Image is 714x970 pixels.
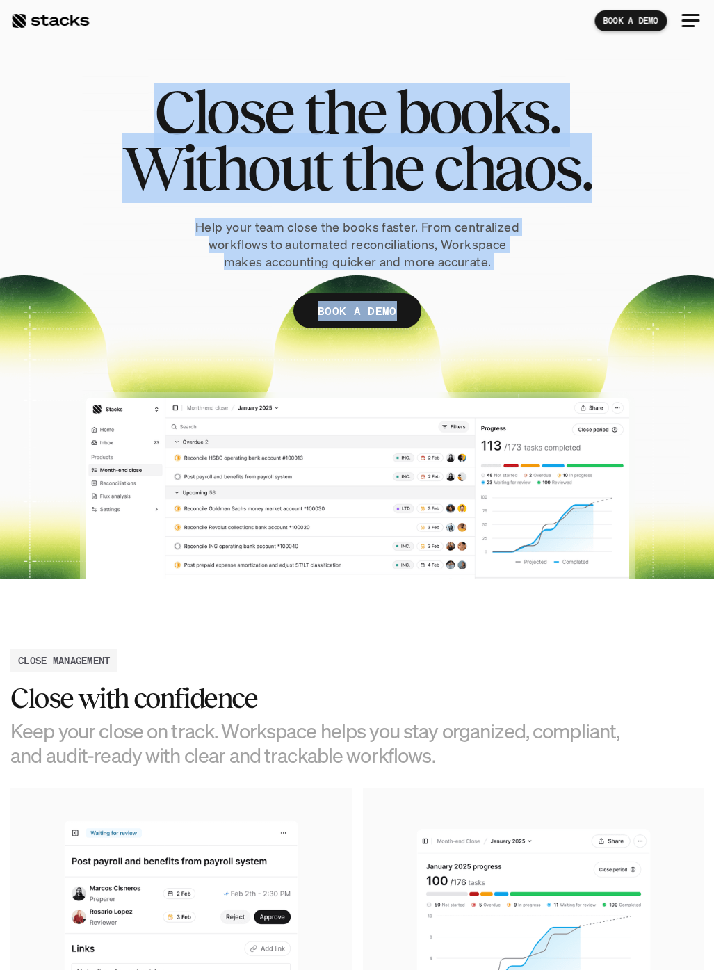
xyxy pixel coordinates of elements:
a: BOOK A DEMO [594,10,667,31]
a: BOOK A DEMO [293,293,421,328]
span: books. [396,83,560,140]
h3: Keep your close on track. Workspace helps you stay organized, compliant, and audit-ready with cle... [10,719,636,768]
p: BOOK A DEMO [603,16,658,26]
p: Help your team close the books faster. From centralized workflows to automated reconciliations, W... [156,218,559,271]
span: Close [154,83,293,140]
span: the [341,140,423,196]
p: BOOK A DEMO [318,300,397,321]
h2: CLOSE MANAGEMENT [18,653,110,668]
span: Without [122,140,330,196]
span: chaos. [433,140,592,196]
h2: Close with confidence [10,683,636,713]
span: the [304,83,385,140]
